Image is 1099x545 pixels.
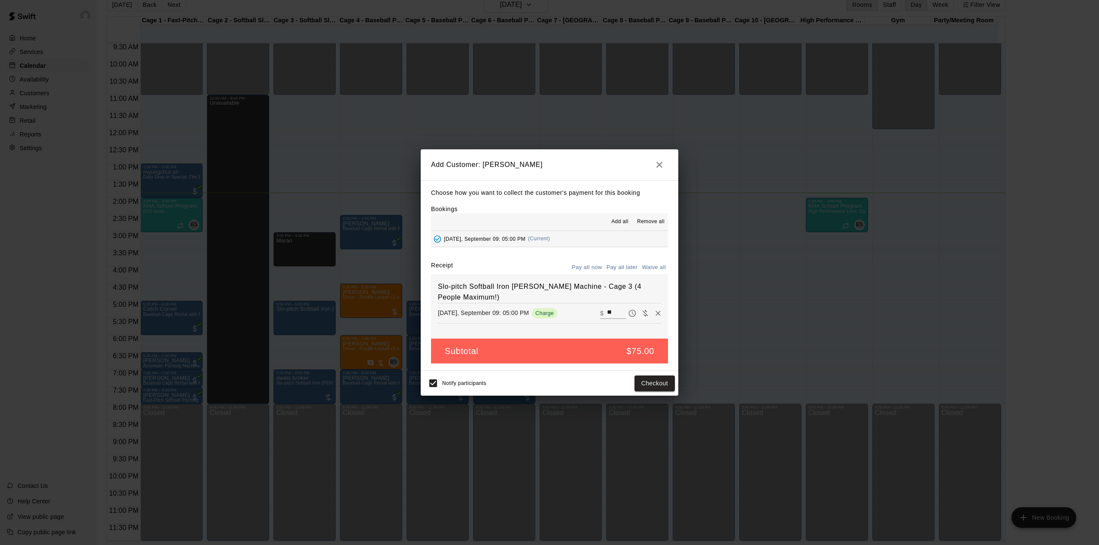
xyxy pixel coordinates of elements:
[570,261,604,274] button: Pay all now
[431,231,668,247] button: Added - Collect Payment[DATE], September 09: 05:00 PM(Current)
[431,233,444,245] button: Added - Collect Payment
[431,206,458,212] label: Bookings
[606,215,634,229] button: Add all
[431,188,668,198] p: Choose how you want to collect the customer's payment for this booking
[640,261,668,274] button: Waive all
[634,215,668,229] button: Remove all
[626,309,639,316] span: Pay later
[438,281,661,303] h6: Slo-pitch Softball Iron [PERSON_NAME] Machine - Cage 3 (4 People Maximum!)
[438,309,529,317] p: [DATE], September 09: 05:00 PM
[604,261,640,274] button: Pay all later
[445,345,478,357] h5: Subtotal
[442,381,486,387] span: Notify participants
[652,307,665,320] button: Remove
[532,310,557,316] span: Charge
[444,236,525,242] span: [DATE], September 09: 05:00 PM
[431,261,453,274] label: Receipt
[637,218,665,226] span: Remove all
[626,345,654,357] h5: $75.00
[528,236,550,242] span: (Current)
[421,149,678,180] h2: Add Customer: [PERSON_NAME]
[639,309,652,316] span: Waive payment
[611,218,628,226] span: Add all
[600,309,604,318] p: $
[635,375,675,391] button: Checkout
